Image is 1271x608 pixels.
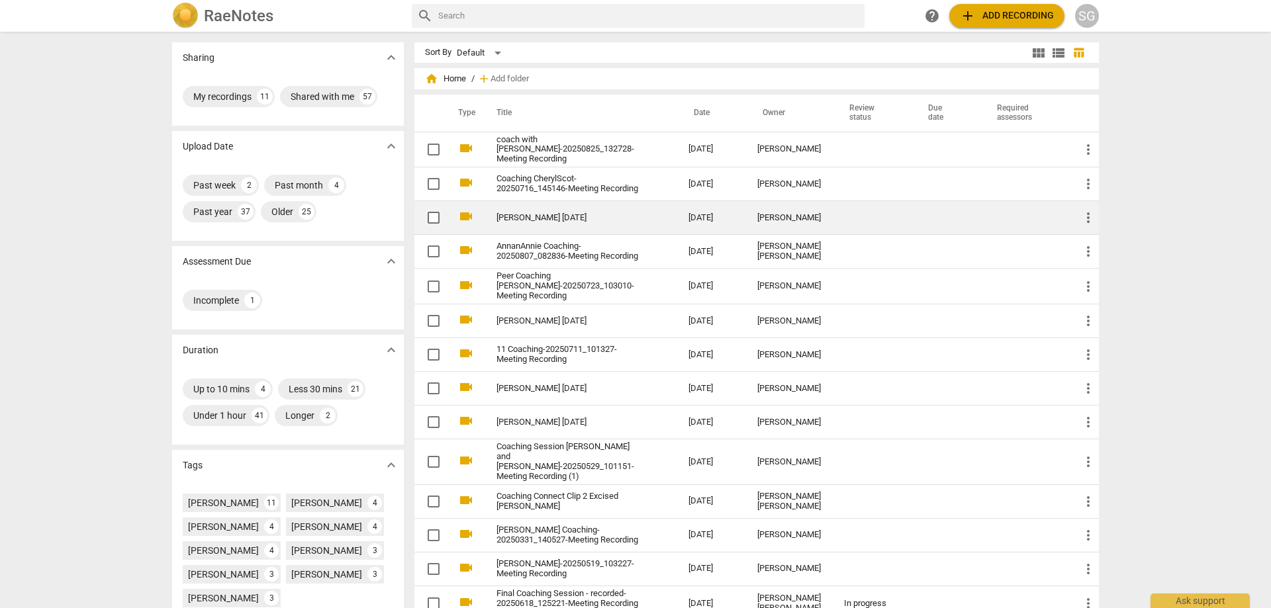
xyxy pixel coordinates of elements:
span: more_vert [1080,279,1096,294]
span: more_vert [1080,142,1096,157]
div: [PERSON_NAME] [291,496,362,509]
div: [PERSON_NAME] [PERSON_NAME] [757,241,823,261]
p: Tags [183,458,203,472]
span: more_vert [1080,313,1096,329]
span: more_vert [1080,347,1096,363]
div: Past week [193,179,236,192]
div: 11 [257,89,273,105]
button: Show more [381,136,401,156]
span: table_chart [1072,46,1085,59]
div: [PERSON_NAME] [188,520,259,533]
th: Due date [912,95,981,132]
div: SG [1075,4,1099,28]
div: Past year [193,205,232,218]
div: Under 1 hour [193,409,246,422]
div: [PERSON_NAME] [757,179,823,189]
button: Show more [381,455,401,475]
span: home [425,72,438,85]
td: [DATE] [678,552,747,586]
div: [PERSON_NAME] [291,520,362,533]
span: more_vert [1080,380,1096,396]
div: 1 [244,292,260,308]
div: [PERSON_NAME] [757,457,823,467]
span: more_vert [1080,561,1096,577]
div: Past month [275,179,323,192]
div: [PERSON_NAME] [757,417,823,427]
span: videocam [458,379,474,395]
span: add [960,8,976,24]
div: [PERSON_NAME] [757,384,823,394]
div: 4 [255,381,271,397]
span: videocam [458,413,474,429]
a: [PERSON_NAME] Coaching-20250331_140527-Meeting Recording [496,525,641,545]
a: coach with [PERSON_NAME]-20250825_132728-Meeting Recording [496,135,641,165]
span: videocam [458,140,474,156]
div: 25 [299,204,314,220]
th: Date [678,95,747,132]
td: [DATE] [678,518,747,552]
div: 3 [264,591,279,605]
div: Incomplete [193,294,239,307]
span: videocam [458,453,474,468]
span: videocam [458,312,474,327]
span: Home [425,72,466,85]
td: [DATE] [678,406,747,439]
div: 2 [241,177,257,193]
td: [DATE] [678,235,747,269]
td: [DATE] [678,484,747,518]
p: Upload Date [183,140,233,153]
a: Peer Coaching [PERSON_NAME]-20250723_103010-Meeting Recording [496,271,641,301]
div: 21 [348,381,363,397]
div: [PERSON_NAME] [757,213,823,223]
img: Logo [172,3,199,29]
a: [PERSON_NAME] [DATE] [496,384,641,394]
div: 3 [367,543,382,558]
a: Coaching Session [PERSON_NAME] and [PERSON_NAME]-20250529_101151-Meeting Recording (1) [496,442,641,482]
a: [PERSON_NAME] [DATE] [496,417,641,427]
span: expand_more [383,253,399,269]
button: Show more [381,251,401,271]
span: videocam [458,242,474,258]
span: view_list [1051,45,1066,61]
td: [DATE] [678,167,747,201]
p: Sharing [183,51,214,65]
div: Less 30 mins [289,382,342,396]
div: Older [271,205,293,218]
div: 57 [359,89,375,105]
span: Add folder [491,74,529,84]
div: [PERSON_NAME] [188,568,259,581]
a: Coaching CherylScot-20250716_145146-Meeting Recording [496,174,641,194]
td: [DATE] [678,338,747,372]
span: more_vert [1080,414,1096,430]
div: [PERSON_NAME] [757,316,823,326]
div: 4 [328,177,344,193]
span: more_vert [1080,243,1096,259]
div: [PERSON_NAME] [757,530,823,540]
div: [PERSON_NAME] [188,496,259,509]
div: 4 [367,519,382,534]
a: [PERSON_NAME] [DATE] [496,213,641,223]
span: more_vert [1080,494,1096,509]
button: Tile view [1029,43,1049,63]
p: Duration [183,343,218,357]
span: videocam [458,208,474,224]
th: Owner [747,95,833,132]
td: [DATE] [678,372,747,406]
div: 2 [320,408,336,423]
span: / [471,74,475,84]
div: 3 [264,567,279,582]
div: [PERSON_NAME] [757,281,823,291]
a: [PERSON_NAME]-20250519_103227-Meeting Recording [496,559,641,579]
span: videocam [458,277,474,293]
div: 11 [264,496,279,510]
th: Review status [833,95,912,132]
div: [PERSON_NAME] [188,544,259,557]
span: view_module [1031,45,1047,61]
td: [DATE] [678,201,747,235]
button: Upload [949,4,1064,28]
div: 3 [367,567,382,582]
td: [DATE] [678,439,747,485]
span: expand_more [383,342,399,358]
div: Sort By [425,48,451,58]
div: 4 [264,519,279,534]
